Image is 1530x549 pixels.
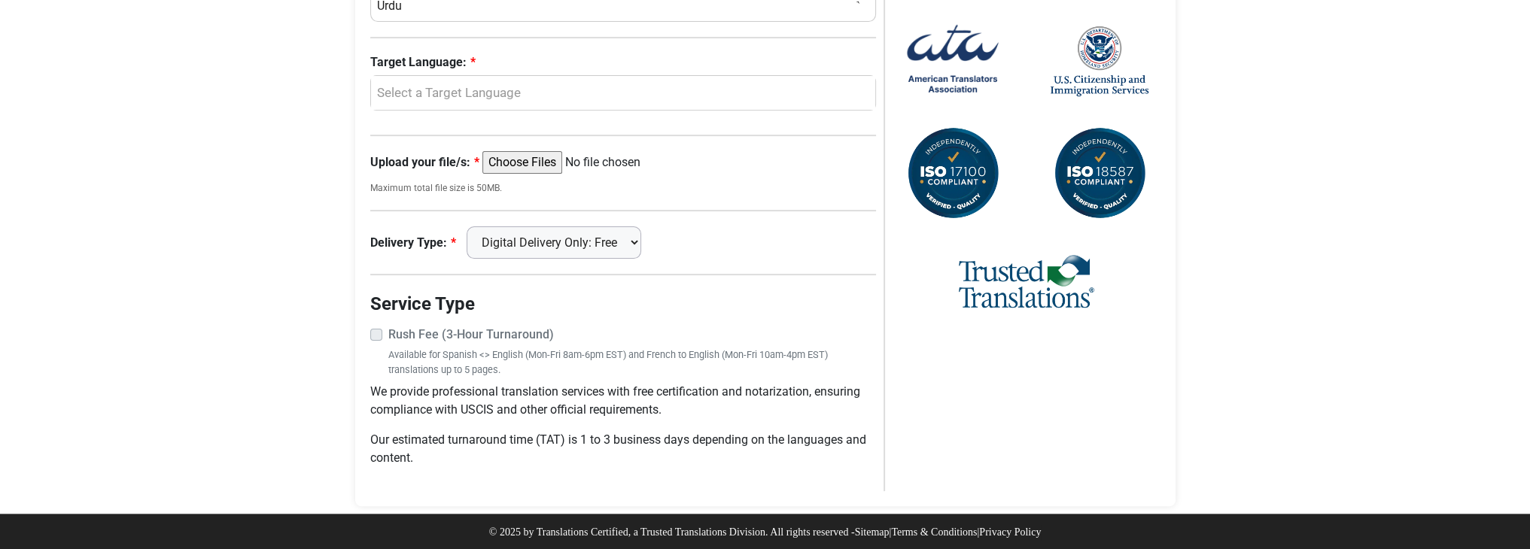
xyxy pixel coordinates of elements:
[370,234,456,252] label: Delivery Type:
[959,253,1094,312] img: Trusted Translations Logo
[904,12,1002,110] img: American Translators Association Logo
[979,526,1041,538] a: Privacy Policy
[370,75,877,111] button: Select a Target Language
[370,383,877,419] p: We provide professional translation services with free certification and notarization, ensuring c...
[855,526,890,538] a: Sitemap
[1051,25,1148,98] img: United States Citizenship and Immigration Services Logo
[370,431,877,467] p: Our estimated turnaround time (TAT) is 1 to 3 business days depending on the languages and content.
[1051,125,1148,223] img: ISO 18587 Compliant Certification
[370,181,877,195] small: Maximum total file size is 50MB.
[388,327,554,341] strong: Rush Fee (3-Hour Turnaround)
[904,125,1002,223] img: ISO 17100 Compliant Certification
[370,290,877,317] legend: Service Type
[489,524,1042,540] p: © 2025 by Translations Certified, a Trusted Translations Division. All rights reserved - | |
[891,526,977,538] a: Terms & Conditions
[370,53,877,71] label: Target Language:
[379,83,861,103] div: Select a Target Language
[388,347,877,376] small: Available for Spanish <> English (Mon-Fri 8am-6pm EST) and French to English (Mon-Fri 10am-4pm ES...
[370,153,479,171] label: Upload your file/s:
